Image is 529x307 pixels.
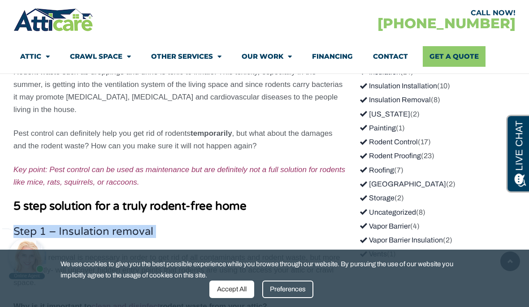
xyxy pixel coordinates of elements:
[191,129,232,138] b: temporarily
[360,94,510,106] li: (8)
[360,110,410,118] a: [US_STATE]
[264,9,516,17] div: CALL NOW!
[360,68,400,76] a: Insulation
[70,46,131,67] a: Crawl Space
[13,199,246,213] b: 5 step solution for a truly rodent-free home
[360,178,510,190] li: (2)
[13,225,153,238] span: Step 1 – Insulation removal
[20,46,50,67] a: Attic
[373,46,408,67] a: Contact
[61,259,462,281] span: We use cookies to give you the best possible experience while you browse through our website. By ...
[360,122,510,134] li: (1)
[242,46,292,67] a: Our Work
[360,222,410,230] a: Vapor Barrier
[360,221,510,232] li: (4)
[360,138,418,146] a: Rodent Control
[360,80,510,92] li: (10)
[151,46,221,67] a: Other Services
[13,129,191,138] span: Pest control can definitely help you get rid of rodents
[360,180,446,188] a: [GEOGRAPHIC_DATA]
[360,208,416,216] a: Uncategorized
[360,152,421,160] a: Rodent Proofing
[360,166,394,174] a: Roofing
[360,82,437,90] a: Insulation Installation
[360,108,510,120] li: (2)
[360,124,396,132] a: Painting
[360,150,510,162] li: (23)
[360,207,510,218] li: (8)
[312,46,353,67] a: Financing
[13,129,333,150] span: , but what about the damages and the rodent waste? How can you make sure it will not happen again?
[360,164,510,176] li: (7)
[360,192,510,204] li: (2)
[4,235,49,280] iframe: Chat Invitation
[360,136,510,148] li: (17)
[360,248,510,260] li: (1)
[20,46,509,67] nav: Menu
[209,281,254,298] div: Accept All
[13,165,345,186] span: Key point: Pest control can be used as maintenance but are definitely not a full solution for rod...
[360,194,395,202] a: Storage
[360,236,443,244] a: Vapor Barrier Insulation
[360,234,510,246] li: (2)
[22,7,72,18] span: Opens a chat window
[262,281,313,298] div: Preferences
[360,96,431,104] a: Insulation Removal
[423,46,486,67] a: Get A Quote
